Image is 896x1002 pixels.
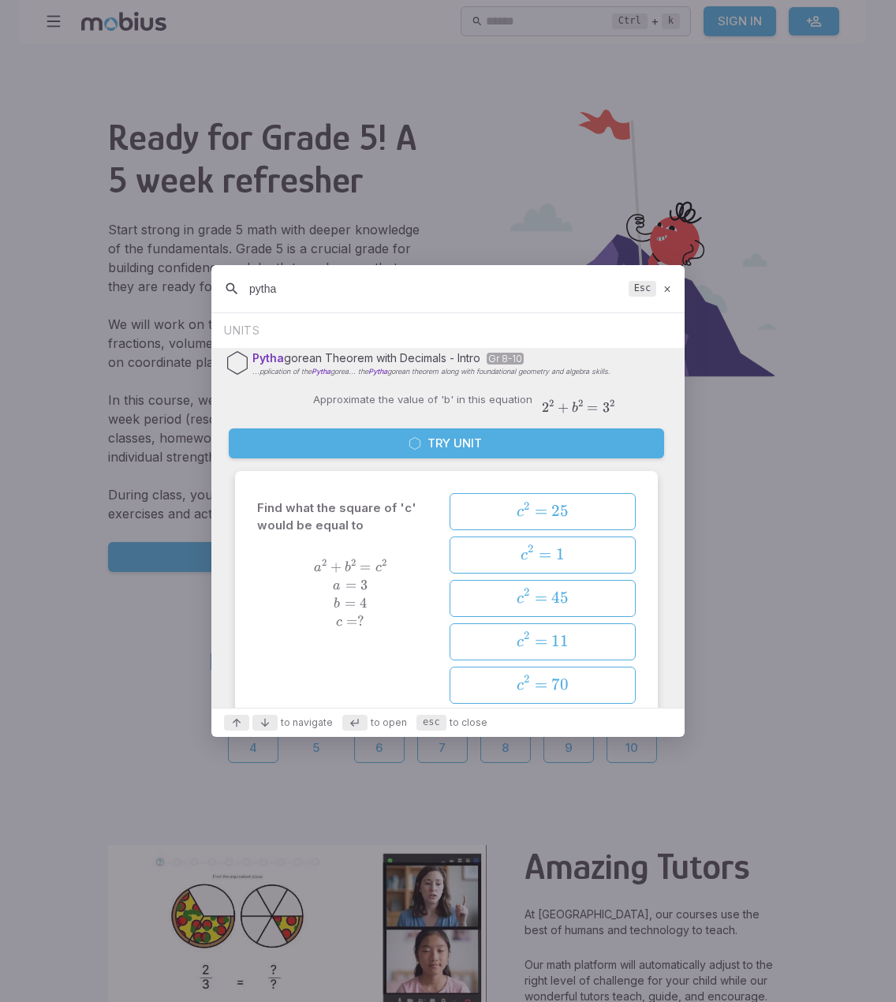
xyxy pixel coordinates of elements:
span: 2 [524,629,529,642]
span: ? [357,613,364,630]
p: gorean Theorem with Decimals - Intro [252,350,610,366]
span: = [345,577,357,593]
span: to navigate [281,716,333,730]
div: UNITS [211,313,685,345]
span: 70 [551,675,569,694]
span: 2 [524,585,529,599]
span: 1 [556,544,565,564]
span: 2 [351,557,356,568]
kbd: esc [416,715,446,731]
span: c [336,615,342,629]
span: 3 [360,577,368,593]
span: to close [450,716,487,730]
span: b [334,597,340,611]
p: Find what the square of 'c' would be equal to [257,499,443,534]
span: 2 [549,398,554,409]
span: b [345,561,351,574]
span: 2 [524,499,529,513]
span: a [314,561,322,574]
span: = [535,588,547,608]
span: c [517,678,524,694]
span: = [345,595,356,611]
button: Try Unit [229,428,664,458]
span: 2 [578,398,583,409]
kbd: Esc [629,281,655,297]
span: 11 [551,631,569,651]
span: = [535,675,547,694]
span: = [360,559,371,575]
p: Approximate the value of 'b' in this equation [313,392,532,408]
span: Pytha [312,367,330,376]
span: c [517,591,524,607]
span: a [333,579,341,593]
span: c [521,548,528,563]
span: Gr 8-10 [487,353,524,365]
p: gorean theorem along with foundational geometry and algebra skills. [252,368,610,376]
span: = [535,501,547,521]
span: 45 [551,588,569,608]
span: 2 [322,557,327,568]
span: 2 [610,398,614,409]
span: c [517,634,524,650]
span: 25 [551,501,569,521]
span: + [558,399,569,416]
span: = [587,399,598,416]
span: = [539,544,551,564]
span: 4 [360,595,367,611]
span: = [346,613,357,630]
span: to open [371,716,407,730]
span: Pytha [252,351,284,365]
span: ...pplication of the [252,367,330,376]
span: c [517,504,524,520]
span: Pytha [368,367,387,376]
span: 2 [524,672,529,686]
span: b [572,402,578,415]
span: 2 [542,399,549,416]
div: Suggestions [211,313,685,708]
span: 2 [528,542,533,555]
span: + [330,559,342,575]
span: 3 [603,399,610,416]
span: 2 [382,557,386,568]
span: = [535,631,547,651]
span: gorea... the [330,367,387,376]
span: c [375,561,382,574]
